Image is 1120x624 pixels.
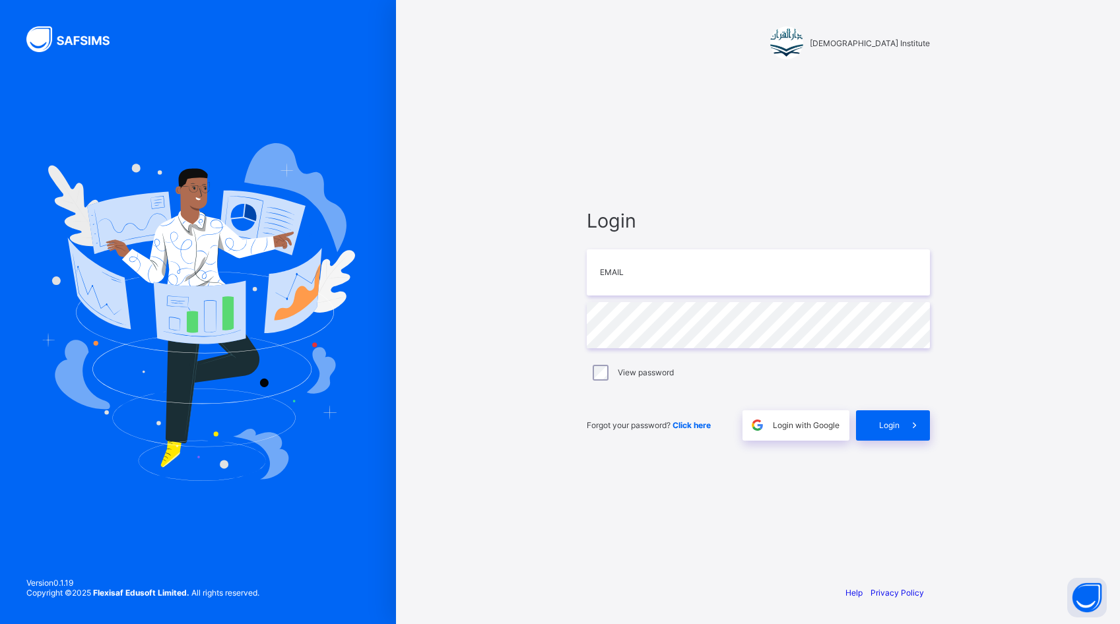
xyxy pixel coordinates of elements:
span: Login [587,209,930,232]
span: Login with Google [773,420,840,430]
img: google.396cfc9801f0270233282035f929180a.svg [750,418,765,433]
a: Help [845,588,863,598]
span: Copyright © 2025 All rights reserved. [26,588,259,598]
span: Login [879,420,900,430]
img: Hero Image [41,143,355,481]
span: Forgot your password? [587,420,711,430]
span: [DEMOGRAPHIC_DATA] Institute [810,38,930,48]
a: Privacy Policy [871,588,924,598]
span: Version 0.1.19 [26,578,259,588]
img: SAFSIMS Logo [26,26,125,52]
strong: Flexisaf Edusoft Limited. [93,588,189,598]
a: Click here [673,420,711,430]
button: Open asap [1067,578,1107,617]
label: View password [618,367,674,377]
